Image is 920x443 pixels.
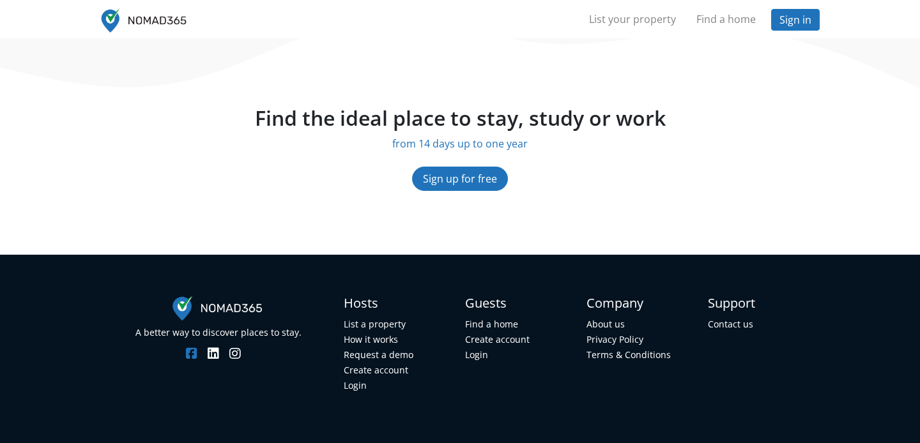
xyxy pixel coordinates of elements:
a: How it works [344,333,398,345]
a: Create account [344,364,408,376]
a: Request a demo [344,349,413,361]
a: Folow us on Facebook [183,345,197,362]
a: Contact us [708,318,753,330]
a: Login [465,349,488,361]
a: Sign up for free [412,167,508,191]
h2: Find the ideal place to stay, study or work [101,106,820,130]
a: Find a home [465,318,518,330]
a: Sign in [771,9,820,31]
a: List a property [344,318,406,330]
h5: Support [708,296,820,311]
a: Follow us on Linkedin [208,345,219,362]
a: Login [344,379,367,391]
a: Find a home [686,6,766,32]
a: List your property [579,6,686,32]
p: A better way to discover places to stay. [101,326,334,339]
img: Tourmie Stay logo blue [101,8,187,33]
a: Follow us on Instagram [229,345,241,362]
a: Create account [465,333,530,345]
img: TourmieStay [172,296,262,321]
a: Terms & Conditions [586,349,671,361]
h5: Guests [465,296,577,311]
a: Privacy Policy [586,333,643,345]
h5: Hosts [344,296,456,311]
a: About us [586,318,625,330]
span: from 14 days up to one year [392,137,528,151]
h5: Company [586,296,698,311]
